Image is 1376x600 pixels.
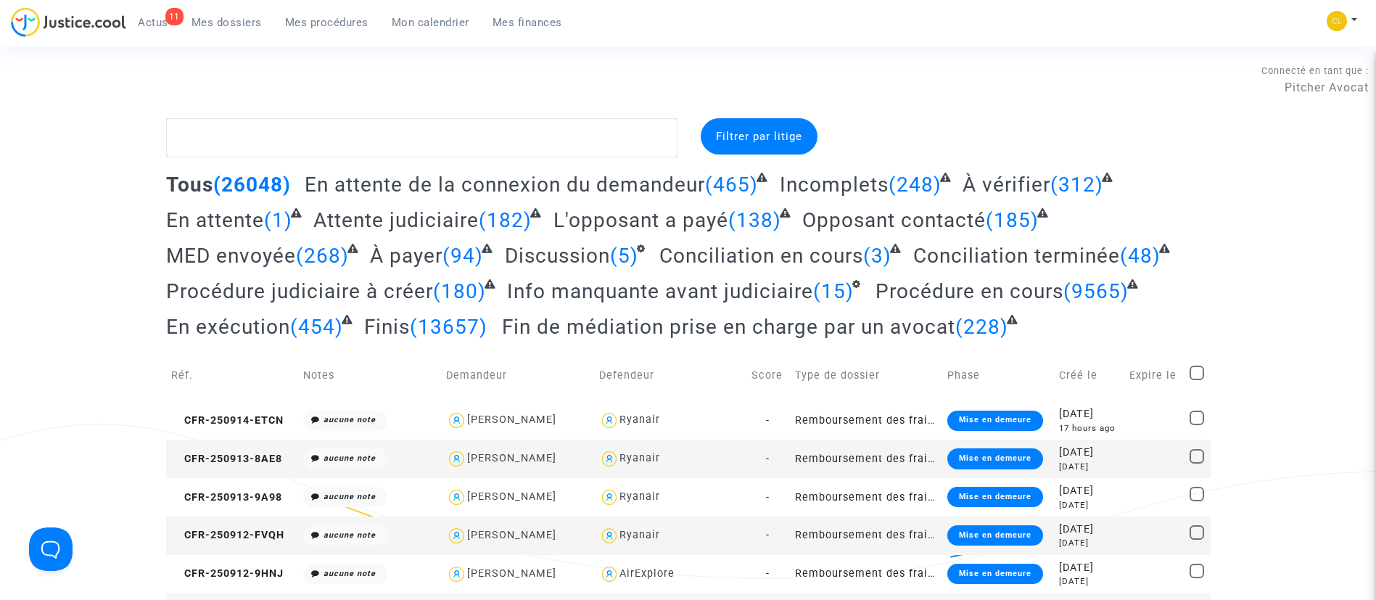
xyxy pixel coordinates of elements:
[441,350,593,401] td: Demandeur
[876,279,1063,303] span: Procédure en cours
[213,173,291,197] span: (26048)
[659,244,863,268] span: Conciliation en cours
[813,279,854,303] span: (15)
[1050,173,1103,197] span: (312)
[1327,11,1347,31] img: 6fca9af68d76bfc0a5525c74dfee314f
[502,315,955,339] span: Fin de médiation prise en charge par un avocat
[619,452,660,464] div: Ryanair
[305,173,705,197] span: En attente de la connexion du demandeur
[171,529,284,541] span: CFR-250912-FVQH
[1063,279,1129,303] span: (9565)
[446,525,467,546] img: icon-user.svg
[963,173,1050,197] span: À vérifier
[467,567,556,580] div: [PERSON_NAME]
[716,130,802,143] span: Filtrer par litige
[705,173,758,197] span: (465)
[166,315,290,339] span: En exécution
[446,410,467,431] img: icon-user.svg
[467,529,556,541] div: [PERSON_NAME]
[610,244,638,268] span: (5)
[481,12,574,33] a: Mes finances
[298,350,441,401] td: Notes
[619,414,660,426] div: Ryanair
[553,208,728,232] span: L'opposant a payé
[166,173,213,197] span: Tous
[446,564,467,585] img: icon-user.svg
[1059,422,1119,435] div: 17 hours ago
[1059,575,1119,588] div: [DATE]
[599,564,620,585] img: icon-user.svg
[467,414,556,426] div: [PERSON_NAME]
[1059,522,1119,538] div: [DATE]
[285,16,368,29] span: Mes procédures
[446,487,467,508] img: icon-user.svg
[324,492,376,501] i: aucune note
[126,12,180,33] a: 11Actus
[889,173,942,197] span: (248)
[467,490,556,503] div: [PERSON_NAME]
[1261,65,1369,76] span: Connecté en tant que :
[392,16,469,29] span: Mon calendrier
[364,315,410,339] span: Finis
[790,401,942,440] td: Remboursement des frais d'impression de la carte d'embarquement
[1059,560,1119,576] div: [DATE]
[766,529,770,541] span: -
[1124,350,1185,401] td: Expire le
[166,350,299,401] td: Réf.
[766,453,770,465] span: -
[1059,483,1119,499] div: [DATE]
[802,208,986,232] span: Opposant contacté
[171,453,282,465] span: CFR-250913-8AE8
[599,448,620,469] img: icon-user.svg
[370,244,442,268] span: À payer
[947,411,1043,431] div: Mise en demeure
[599,487,620,508] img: icon-user.svg
[947,448,1043,469] div: Mise en demeure
[1059,499,1119,511] div: [DATE]
[171,414,284,427] span: CFR-250914-ETCN
[942,350,1054,401] td: Phase
[380,12,481,33] a: Mon calendrier
[166,279,433,303] span: Procédure judiciaire à créer
[191,16,262,29] span: Mes dossiers
[599,410,620,431] img: icon-user.svg
[313,208,479,232] span: Attente judiciaire
[1054,350,1124,401] td: Créé le
[1120,244,1161,268] span: (48)
[166,208,264,232] span: En attente
[467,452,556,464] div: [PERSON_NAME]
[1059,406,1119,422] div: [DATE]
[165,8,184,25] div: 11
[790,517,942,555] td: Remboursement des frais d'impression de la carte d'embarquement
[766,491,770,504] span: -
[324,415,376,424] i: aucune note
[947,525,1043,546] div: Mise en demeure
[790,555,942,593] td: Remboursement des frais d'impression de la carte d'embarquement
[913,244,1120,268] span: Conciliation terminée
[986,208,1039,232] span: (185)
[180,12,273,33] a: Mes dossiers
[324,569,376,578] i: aucune note
[290,315,343,339] span: (454)
[790,478,942,517] td: Remboursement des frais d'impression de la carte d'embarquement
[947,564,1043,584] div: Mise en demeure
[1059,445,1119,461] div: [DATE]
[728,208,781,232] span: (138)
[594,350,746,401] td: Defendeur
[324,530,376,540] i: aucune note
[29,527,73,571] iframe: Help Scout Beacon - Open
[1059,461,1119,473] div: [DATE]
[507,279,813,303] span: Info manquante avant judiciaire
[410,315,487,339] span: (13657)
[780,173,889,197] span: Incomplets
[446,448,467,469] img: icon-user.svg
[273,12,380,33] a: Mes procédures
[493,16,562,29] span: Mes finances
[166,244,296,268] span: MED envoyée
[324,453,376,463] i: aucune note
[433,279,486,303] span: (180)
[746,350,790,401] td: Score
[863,244,891,268] span: (3)
[619,567,675,580] div: AirExplore
[505,244,610,268] span: Discussion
